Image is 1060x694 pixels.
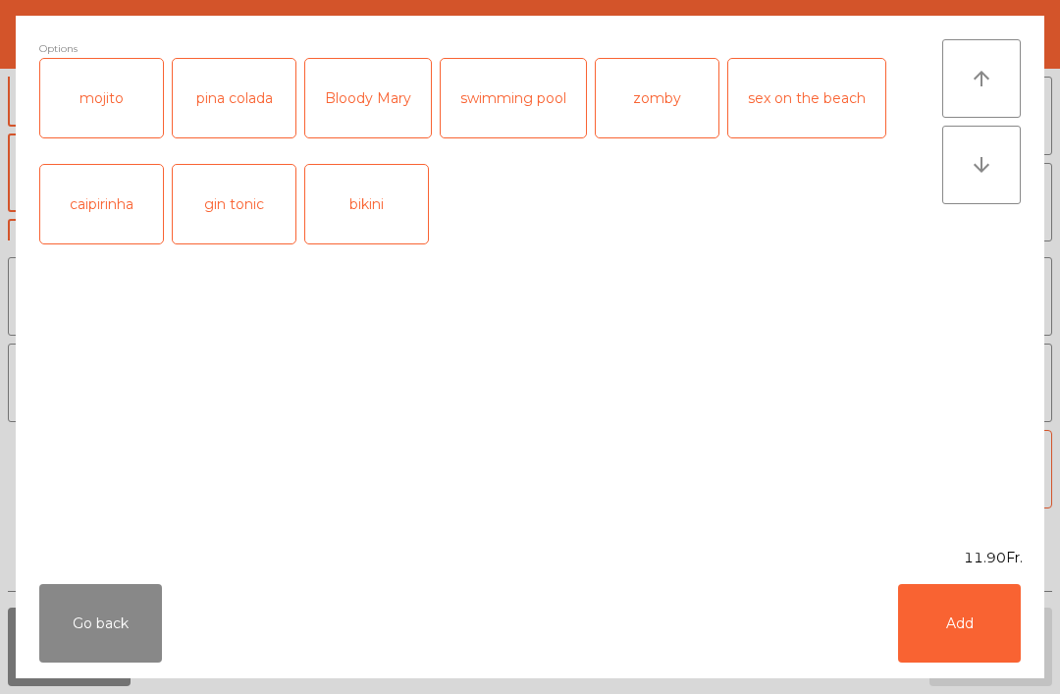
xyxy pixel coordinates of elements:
[305,59,431,137] div: Bloody Mary
[970,153,993,177] i: arrow_downward
[942,126,1021,204] button: arrow_downward
[898,584,1021,663] button: Add
[173,165,295,243] div: gin tonic
[16,548,1044,568] div: 11.90Fr.
[728,59,885,137] div: sex on the beach
[39,39,78,58] span: Options
[40,165,163,243] div: caipirinha
[596,59,718,137] div: zomby
[39,584,162,663] button: Go back
[305,165,428,243] div: bikini
[40,59,163,137] div: mojito
[970,67,993,90] i: arrow_upward
[173,59,295,137] div: pina colada
[441,59,586,137] div: swimming pool
[942,39,1021,118] button: arrow_upward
